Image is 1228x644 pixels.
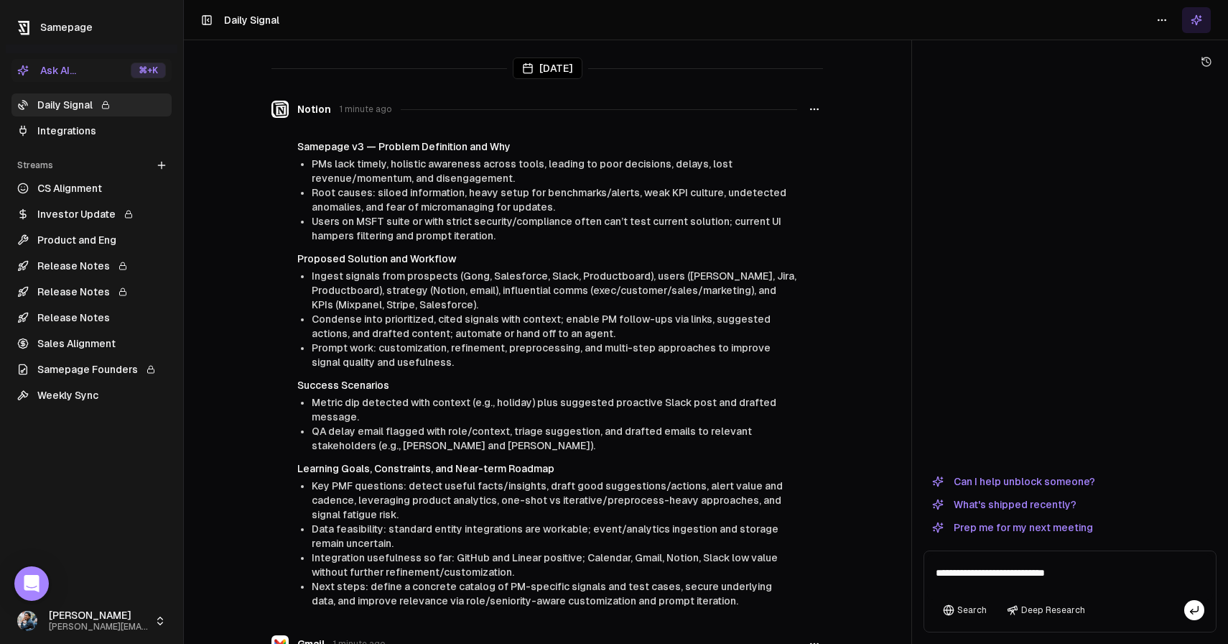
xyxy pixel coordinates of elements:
button: Ask AI...⌘+K [11,59,172,82]
a: Integrations [11,119,172,142]
a: Investor Update [11,203,172,226]
button: Can I help unblock someone? [924,473,1104,490]
a: Release Notes [11,306,172,329]
span: Condense into prioritized, cited signals with context; enable PM follow-ups via links, suggested ... [312,313,771,339]
div: Streams [11,154,172,177]
span: Data feasibility: standard entity integrations are workable; event/analytics ingestion and storag... [312,523,778,549]
span: Notion [297,102,331,116]
span: 1 minute ago [340,103,392,115]
h4: Proposed Solution and Workflow [297,252,797,266]
h4: Samepage v3 — Problem Definition and Why [297,139,797,154]
span: Samepage [40,22,93,33]
a: Samepage Founders [11,358,172,381]
div: [DATE] [513,57,582,79]
a: Release Notes [11,280,172,303]
span: Users on MSFT suite or with strict security/compliance often can’t test current solution; current... [312,216,781,241]
a: Daily Signal [11,93,172,116]
img: 1695405595226.jpeg [17,611,37,631]
h1: Daily Signal [224,13,279,27]
span: Integration usefulness so far: GitHub and Linear positive; Calendar, Gmail, Notion, Slack low val... [312,552,778,578]
a: Release Notes [11,254,172,277]
span: Next steps: define a concrete catalog of PM-specific signals and test cases, secure underlying da... [312,581,772,607]
span: PMs lack timely, holistic awareness across tools, leading to poor decisions, delays, lost revenue... [312,158,732,184]
span: [PERSON_NAME] [49,609,149,622]
a: CS Alignment [11,177,172,200]
button: [PERSON_NAME][PERSON_NAME][EMAIL_ADDRESS] [11,604,172,638]
span: Key PMF questions: detect useful facts/insights, draft good suggestions/actions, alert value and ... [312,480,783,520]
button: Search [936,600,994,620]
div: Open Intercom Messenger [14,566,49,601]
button: What's shipped recently? [924,496,1085,513]
span: Root causes: siloed information, heavy setup for benchmarks/alerts, weak KPI culture, undetected ... [312,187,786,213]
div: ⌘ +K [131,63,166,78]
span: [PERSON_NAME][EMAIL_ADDRESS] [49,622,149,632]
span: QA delay email flagged with role/context, triage suggestion, and drafted emails to relevant stake... [312,425,752,451]
span: Metric dip detected with context (e.g., holiday) plus suggested proactive Slack post and drafted ... [312,397,776,423]
a: Weekly Sync [11,384,172,407]
a: Sales Alignment [11,332,172,355]
button: Deep Research [1000,600,1092,620]
a: Product and Eng [11,229,172,252]
h4: Learning Goals, Constraints, and Near-term Roadmap [297,461,797,476]
button: Prep me for my next meeting [924,519,1102,536]
span: Ingest signals from prospects (Gong, Salesforce, Slack, Productboard), users ([PERSON_NAME], Jira... [312,270,796,310]
h4: Success Scenarios [297,378,797,392]
img: Notion [271,101,289,118]
span: Prompt work: customization, refinement, preprocessing, and multi-step approaches to improve signa... [312,342,771,368]
div: Ask AI... [17,63,76,78]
